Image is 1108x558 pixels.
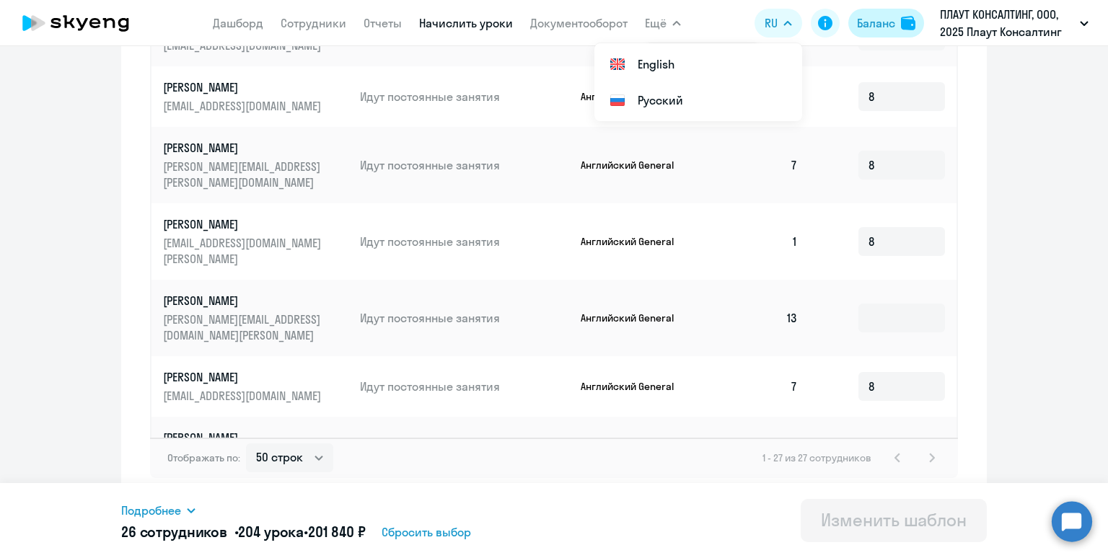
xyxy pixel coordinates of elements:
[581,90,689,103] p: Английский General
[594,43,802,121] ul: Ещё
[281,16,346,30] a: Сотрудники
[609,56,626,73] img: English
[708,127,809,203] td: 7
[530,16,628,30] a: Документооборот
[581,380,689,393] p: Английский General
[163,311,325,343] p: [PERSON_NAME][EMAIL_ADDRESS][DOMAIN_NAME][PERSON_NAME]
[360,378,569,394] p: Идут постоянные занятия
[581,159,689,172] p: Английский General
[645,14,667,32] span: Ещё
[708,417,809,493] td: 4
[163,235,325,267] p: [EMAIL_ADDRESS][DOMAIN_NAME][PERSON_NAME]
[163,140,348,190] a: [PERSON_NAME][PERSON_NAME][EMAIL_ADDRESS][PERSON_NAME][DOMAIN_NAME]
[708,203,809,280] td: 1
[940,6,1074,40] p: ПЛАУТ КОНСАЛТИНГ, ООО, 2025 Плаут Консалтинг
[821,508,967,531] div: Изменить шаблон
[163,159,325,190] p: [PERSON_NAME][EMAIL_ADDRESS][PERSON_NAME][DOMAIN_NAME]
[762,451,871,464] span: 1 - 27 из 27 сотрудников
[901,16,915,30] img: balance
[708,280,809,356] td: 13
[382,523,471,541] span: Сбросить выбор
[163,430,325,446] p: [PERSON_NAME]
[163,98,325,114] p: [EMAIL_ADDRESS][DOMAIN_NAME]
[765,14,778,32] span: RU
[163,216,348,267] a: [PERSON_NAME][EMAIL_ADDRESS][DOMAIN_NAME][PERSON_NAME]
[857,14,895,32] div: Баланс
[163,79,348,114] a: [PERSON_NAME][EMAIL_ADDRESS][DOMAIN_NAME]
[708,356,809,417] td: 7
[163,293,325,309] p: [PERSON_NAME]
[163,369,325,385] p: [PERSON_NAME]
[360,310,569,326] p: Идут постоянные занятия
[360,234,569,249] p: Идут постоянные занятия
[581,311,689,324] p: Английский General
[581,235,689,248] p: Английский General
[167,451,240,464] span: Отображать по:
[121,502,181,519] span: Подробнее
[163,140,325,156] p: [PERSON_NAME]
[419,16,513,30] a: Начислить уроки
[163,430,348,480] a: [PERSON_NAME][PERSON_NAME][EMAIL_ADDRESS][DOMAIN_NAME]
[308,523,366,541] span: 201 840 ₽
[609,92,626,109] img: Русский
[163,369,348,404] a: [PERSON_NAME][EMAIL_ADDRESS][DOMAIN_NAME]
[755,9,802,37] button: RU
[801,499,987,542] button: Изменить шаблон
[163,79,325,95] p: [PERSON_NAME]
[163,216,325,232] p: [PERSON_NAME]
[238,523,304,541] span: 204 урока
[360,157,569,173] p: Идут постоянные занятия
[121,522,366,542] h5: 26 сотрудников • •
[360,89,569,105] p: Идут постоянные занятия
[848,9,924,37] button: Балансbalance
[645,9,681,37] button: Ещё
[933,6,1096,40] button: ПЛАУТ КОНСАЛТИНГ, ООО, 2025 Плаут Консалтинг
[364,16,402,30] a: Отчеты
[213,16,263,30] a: Дашборд
[163,388,325,404] p: [EMAIL_ADDRESS][DOMAIN_NAME]
[163,293,348,343] a: [PERSON_NAME][PERSON_NAME][EMAIL_ADDRESS][DOMAIN_NAME][PERSON_NAME]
